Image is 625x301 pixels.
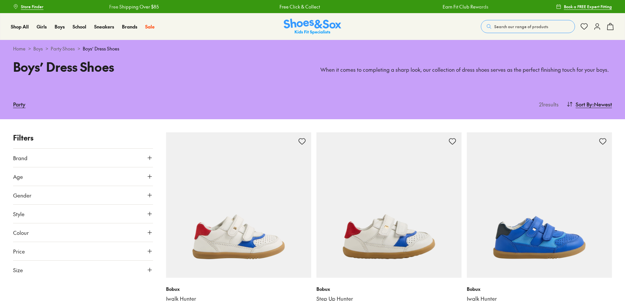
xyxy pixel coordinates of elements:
[13,210,25,218] span: Style
[467,286,612,292] p: Bobux
[13,57,305,76] h1: Boys’ Dress Shoes
[13,1,43,12] a: Store Finder
[13,205,153,223] button: Style
[13,186,153,204] button: Gender
[13,229,29,236] span: Colour
[13,97,25,111] a: Party
[11,23,29,30] a: Shop All
[13,132,153,143] p: Filters
[556,1,612,12] a: Book a FREE Expert Fitting
[443,3,488,10] a: Earn Fit Club Rewards
[481,20,575,33] button: Search our range of products
[145,23,155,30] a: Sale
[166,286,311,292] p: Bobux
[94,23,114,30] a: Sneakers
[83,45,119,52] span: Boys’ Dress Shoes
[21,4,43,9] span: Store Finder
[13,191,31,199] span: Gender
[13,261,153,279] button: Size
[37,23,47,30] a: Girls
[13,173,23,180] span: Age
[13,154,27,162] span: Brand
[122,23,137,30] a: Brands
[13,247,25,255] span: Price
[284,19,341,35] a: Shoes & Sox
[592,100,612,108] span: : Newest
[33,45,43,52] a: Boys
[13,45,25,52] a: Home
[51,45,75,52] a: Party Shoes
[566,97,612,111] button: Sort By:Newest
[320,66,612,73] p: When it comes to completing a sharp look, our collection of dress shoes serves as the perfect fin...
[284,19,341,35] img: SNS_Logo_Responsive.svg
[55,23,65,30] a: Boys
[279,3,320,10] a: Free Click & Collect
[576,100,592,108] span: Sort By
[73,23,86,30] a: School
[536,100,559,108] p: 21 results
[13,45,612,52] div: > > >
[13,266,23,274] span: Size
[494,24,548,29] span: Search our range of products
[109,3,159,10] a: Free Shipping Over $85
[13,167,153,186] button: Age
[564,4,612,9] span: Book a FREE Expert Fitting
[13,242,153,260] button: Price
[13,149,153,167] button: Brand
[316,286,462,292] p: Bobux
[13,223,153,242] button: Colour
